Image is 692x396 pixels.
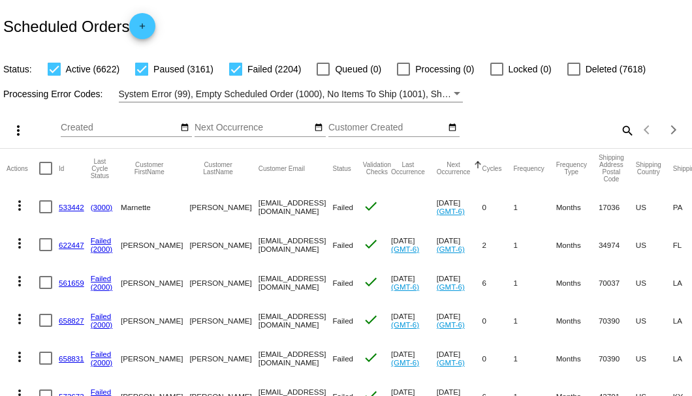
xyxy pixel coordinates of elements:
mat-cell: US [636,188,673,226]
button: Change sorting for Cycles [482,164,501,172]
mat-cell: [DATE] [437,188,482,226]
mat-cell: [PERSON_NAME] [189,339,258,377]
a: (GMT-6) [391,245,419,253]
mat-cell: [EMAIL_ADDRESS][DOMAIN_NAME] [259,188,333,226]
a: (GMT-6) [437,320,465,329]
a: (GMT-6) [391,282,419,291]
button: Change sorting for Id [59,164,64,172]
span: Deleted (7618) [586,61,646,77]
button: Change sorting for FrequencyType [556,161,587,175]
mat-cell: 0 [482,188,513,226]
span: Locked (0) [509,61,552,77]
button: Change sorting for ShippingCountry [636,161,661,175]
mat-cell: [PERSON_NAME] [121,264,189,301]
mat-icon: add [134,22,150,37]
mat-cell: [PERSON_NAME] [189,188,258,226]
mat-cell: [PERSON_NAME] [189,301,258,339]
button: Change sorting for Frequency [513,164,544,172]
mat-cell: Months [556,264,599,301]
mat-cell: [DATE] [437,339,482,377]
mat-cell: 2 [482,226,513,264]
mat-icon: more_vert [12,349,27,365]
mat-header-cell: Validation Checks [363,149,391,188]
a: Failed [91,274,112,282]
mat-cell: Marnette [121,188,189,226]
button: Change sorting for ShippingPostcode [599,154,624,183]
mat-cell: US [636,264,673,301]
mat-icon: date_range [180,123,189,133]
mat-icon: more_vert [12,273,27,289]
mat-cell: 1 [513,264,556,301]
mat-cell: Months [556,226,599,264]
mat-cell: 70390 [599,301,636,339]
input: Next Occurrence [195,123,312,133]
a: (3000) [91,203,113,211]
span: Paused (3161) [153,61,213,77]
mat-icon: check [363,350,379,365]
mat-icon: check [363,312,379,327]
a: (2000) [91,358,113,367]
span: Failed [332,241,353,249]
mat-cell: 17036 [599,188,636,226]
a: (GMT-6) [437,245,465,253]
mat-icon: date_range [448,123,457,133]
mat-cell: Months [556,301,599,339]
mat-cell: 1 [513,226,556,264]
mat-cell: [DATE] [391,226,437,264]
mat-icon: more_vert [12,198,27,213]
button: Change sorting for CustomerEmail [259,164,305,172]
mat-cell: [DATE] [437,301,482,339]
span: Active (6622) [66,61,119,77]
a: Failed [91,350,112,358]
span: Processing (0) [415,61,474,77]
button: Change sorting for Status [332,164,351,172]
a: (GMT-6) [437,282,465,291]
mat-select: Filter by Processing Error Codes [119,86,464,102]
mat-cell: [DATE] [437,226,482,264]
mat-cell: 1 [513,339,556,377]
a: (GMT-6) [437,358,465,367]
span: Failed [332,354,353,363]
mat-cell: [PERSON_NAME] [189,226,258,264]
mat-cell: US [636,301,673,339]
mat-cell: 70390 [599,339,636,377]
mat-icon: more_vert [12,311,27,327]
button: Next page [661,117,687,143]
button: Change sorting for LastProcessingCycleId [91,158,109,179]
mat-icon: search [619,120,635,140]
button: Change sorting for CustomerLastName [189,161,246,175]
mat-icon: check [363,236,379,252]
a: Failed [91,388,112,396]
mat-cell: [EMAIL_ADDRESS][DOMAIN_NAME] [259,264,333,301]
span: Status: [3,64,32,74]
a: 658827 [59,316,84,325]
span: Failed [332,279,353,287]
button: Change sorting for NextOccurrenceUtc [437,161,471,175]
span: Processing Error Codes: [3,89,103,99]
mat-cell: 1 [513,188,556,226]
span: Failed (2204) [247,61,302,77]
mat-cell: [PERSON_NAME] [121,301,189,339]
button: Previous page [635,117,661,143]
mat-cell: [DATE] [391,264,437,301]
mat-cell: 34974 [599,226,636,264]
span: Failed [332,203,353,211]
a: (2000) [91,282,113,291]
a: (2000) [91,320,113,329]
mat-icon: check [363,198,379,214]
mat-icon: more_vert [10,123,26,138]
a: Failed [91,236,112,245]
mat-cell: [PERSON_NAME] [189,264,258,301]
button: Change sorting for CustomerFirstName [121,161,178,175]
span: Failed [332,316,353,325]
mat-cell: [PERSON_NAME] [121,226,189,264]
a: (GMT-6) [391,358,419,367]
mat-cell: [EMAIL_ADDRESS][DOMAIN_NAME] [259,339,333,377]
a: 658831 [59,354,84,363]
mat-cell: 6 [482,264,513,301]
mat-header-cell: Actions [7,149,39,188]
mat-cell: 1 [513,301,556,339]
mat-cell: 0 [482,339,513,377]
mat-cell: 70037 [599,264,636,301]
mat-icon: more_vert [12,236,27,251]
